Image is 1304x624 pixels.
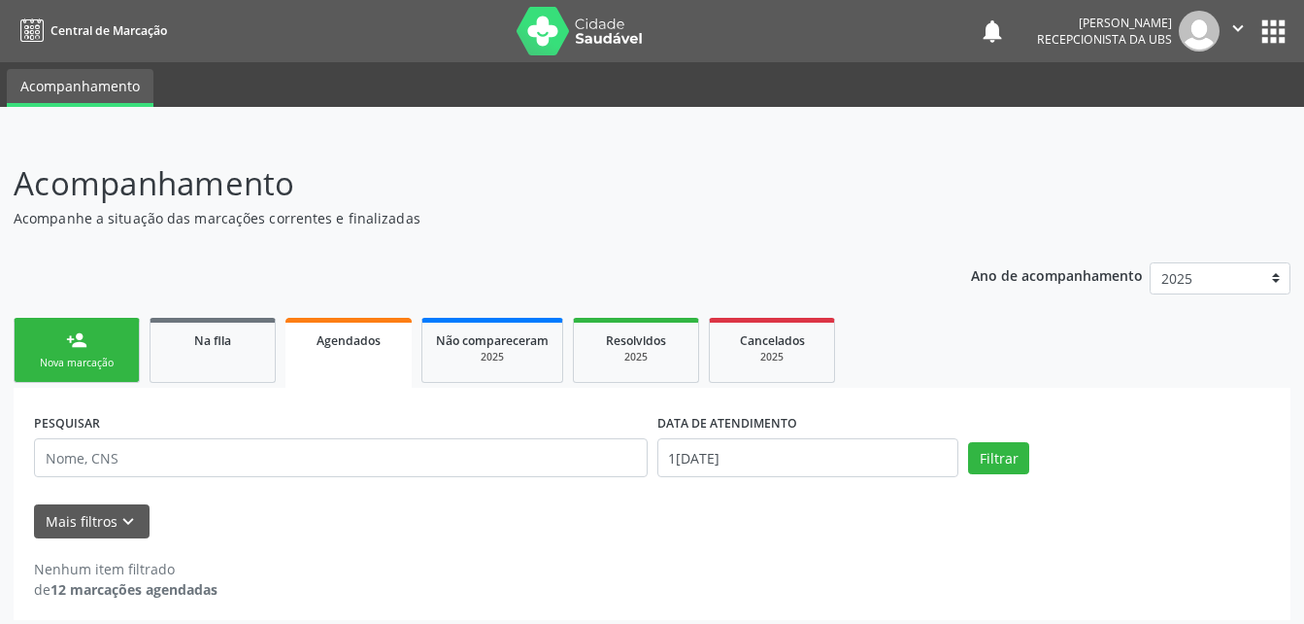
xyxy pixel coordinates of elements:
i:  [1227,17,1249,39]
button:  [1220,11,1256,52]
p: Acompanhamento [14,159,908,208]
div: Nova marcação [28,356,125,370]
button: Mais filtroskeyboard_arrow_down [34,504,150,538]
p: Acompanhe a situação das marcações correntes e finalizadas [14,208,908,228]
label: DATA DE ATENDIMENTO [657,408,797,438]
button: apps [1256,15,1290,49]
input: Selecione um intervalo [657,438,959,477]
div: 2025 [436,350,549,364]
span: Recepcionista da UBS [1037,31,1172,48]
a: Central de Marcação [14,15,167,47]
strong: 12 marcações agendadas [50,580,217,599]
p: Ano de acompanhamento [971,262,1143,287]
div: person_add [66,329,87,351]
input: Nome, CNS [34,438,648,477]
button: notifications [979,17,1006,45]
label: PESQUISAR [34,408,100,438]
a: Acompanhamento [7,69,153,107]
img: img [1179,11,1220,52]
button: Filtrar [968,442,1029,475]
div: 2025 [587,350,685,364]
span: Central de Marcação [50,22,167,39]
span: Resolvidos [606,332,666,349]
div: Nenhum item filtrado [34,559,217,579]
span: Agendados [317,332,381,349]
span: Cancelados [740,332,805,349]
div: [PERSON_NAME] [1037,15,1172,31]
div: de [34,579,217,600]
span: Não compareceram [436,332,549,349]
span: Na fila [194,332,231,349]
i: keyboard_arrow_down [117,511,139,533]
div: 2025 [723,350,820,364]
